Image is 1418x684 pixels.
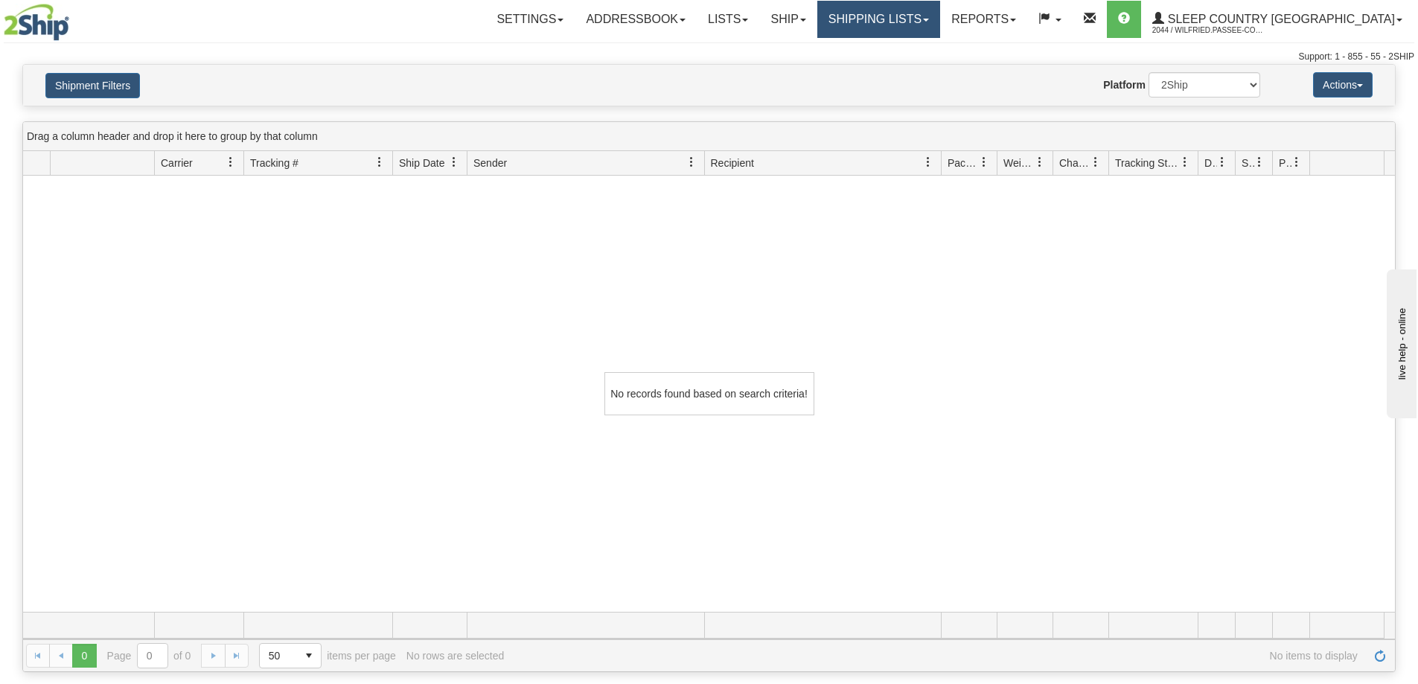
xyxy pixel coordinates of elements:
[1152,23,1264,38] span: 2044 / Wilfried.Passee-Coutrin
[218,150,243,175] a: Carrier filter column settings
[250,156,298,170] span: Tracking #
[45,73,140,98] button: Shipment Filters
[161,156,193,170] span: Carrier
[711,156,754,170] span: Recipient
[1284,150,1309,175] a: Pickup Status filter column settings
[1164,13,1395,25] span: Sleep Country [GEOGRAPHIC_DATA]
[1103,77,1146,92] label: Platform
[473,156,507,170] span: Sender
[259,643,322,668] span: Page sizes drop down
[1204,156,1217,170] span: Delivery Status
[1384,266,1417,418] iframe: chat widget
[759,1,817,38] a: Ship
[367,150,392,175] a: Tracking # filter column settings
[1313,72,1373,98] button: Actions
[916,150,941,175] a: Recipient filter column settings
[441,150,467,175] a: Ship Date filter column settings
[948,156,979,170] span: Packages
[399,156,444,170] span: Ship Date
[11,13,138,24] div: live help - online
[971,150,997,175] a: Packages filter column settings
[4,4,69,41] img: logo2044.jpg
[1003,156,1035,170] span: Weight
[1172,150,1198,175] a: Tracking Status filter column settings
[940,1,1027,38] a: Reports
[297,644,321,668] span: select
[1115,156,1180,170] span: Tracking Status
[1027,150,1053,175] a: Weight filter column settings
[1059,156,1090,170] span: Charge
[1368,644,1392,668] a: Refresh
[697,1,759,38] a: Lists
[1141,1,1414,38] a: Sleep Country [GEOGRAPHIC_DATA] 2044 / Wilfried.Passee-Coutrin
[23,122,1395,151] div: grid grouping header
[406,650,505,662] div: No rows are selected
[259,643,396,668] span: items per page
[72,644,96,668] span: Page 0
[1083,150,1108,175] a: Charge filter column settings
[4,51,1414,63] div: Support: 1 - 855 - 55 - 2SHIP
[514,650,1358,662] span: No items to display
[679,150,704,175] a: Sender filter column settings
[1247,150,1272,175] a: Shipment Issues filter column settings
[817,1,940,38] a: Shipping lists
[269,648,288,663] span: 50
[1242,156,1254,170] span: Shipment Issues
[107,643,191,668] span: Page of 0
[575,1,697,38] a: Addressbook
[1279,156,1291,170] span: Pickup Status
[604,372,814,415] div: No records found based on search criteria!
[1210,150,1235,175] a: Delivery Status filter column settings
[485,1,575,38] a: Settings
